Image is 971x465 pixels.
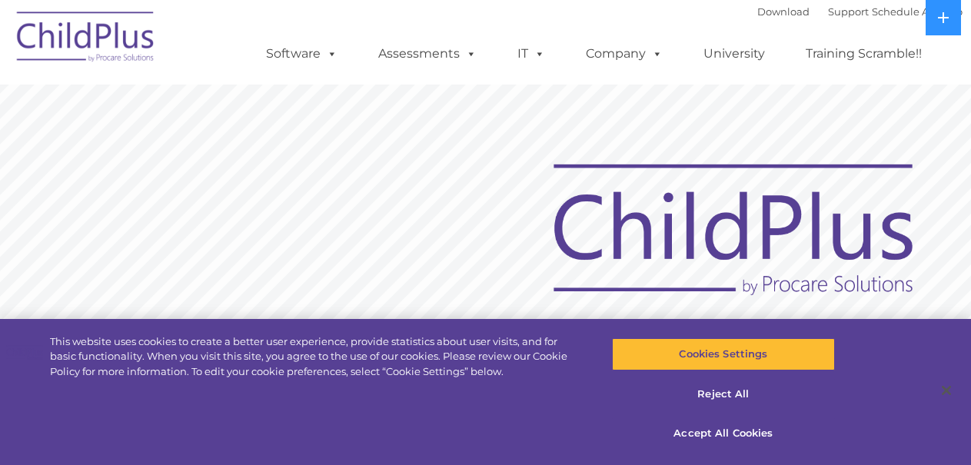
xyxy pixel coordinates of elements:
[612,378,836,410] button: Reject All
[688,38,780,69] a: University
[50,334,583,380] div: This website uses cookies to create a better user experience, provide statistics about user visit...
[790,38,937,69] a: Training Scramble!!
[570,38,678,69] a: Company
[828,5,869,18] a: Support
[251,38,353,69] a: Software
[612,417,836,450] button: Accept All Cookies
[363,38,492,69] a: Assessments
[757,5,810,18] a: Download
[502,38,560,69] a: IT
[612,338,836,370] button: Cookies Settings
[9,1,163,78] img: ChildPlus by Procare Solutions
[929,374,963,407] button: Close
[757,5,963,18] font: |
[872,5,963,18] a: Schedule A Demo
